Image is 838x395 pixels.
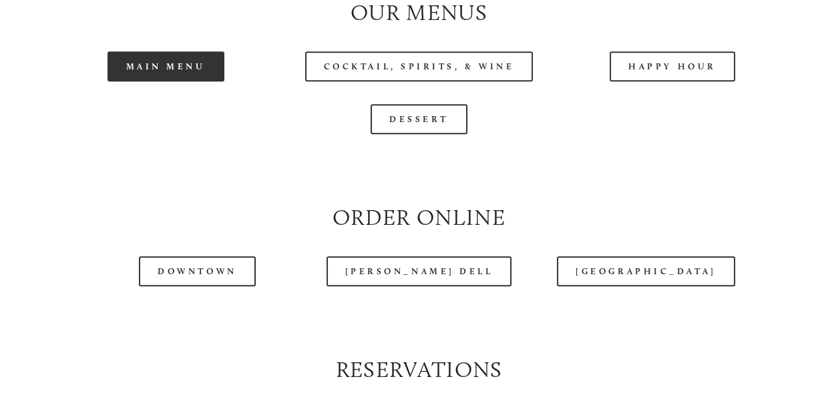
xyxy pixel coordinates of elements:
h2: Order Online [50,202,787,234]
a: [PERSON_NAME] Dell [327,256,512,286]
h2: Reservations [50,354,787,386]
a: [GEOGRAPHIC_DATA] [557,256,735,286]
a: Dessert [371,104,467,134]
a: Downtown [139,256,255,286]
